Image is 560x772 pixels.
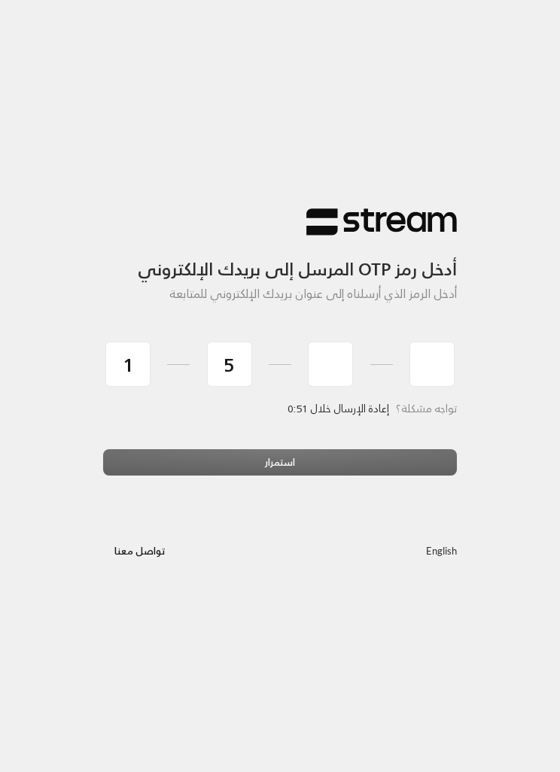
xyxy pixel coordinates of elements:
[288,399,389,418] span: إعادة الإرسال خلال 0:51
[103,236,457,280] h3: أدخل رمز OTP المرسل إلى بريدك الإلكتروني
[103,539,177,565] button: تواصل معنا
[426,539,457,565] a: English
[306,208,457,237] img: Stream Logo
[103,543,177,560] a: تواصل معنا
[396,399,457,418] span: تواجه مشكلة؟
[103,287,457,301] h5: أدخل الرمز الذي أرسلناه إلى عنوان بريدك الإلكتروني للمتابعة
